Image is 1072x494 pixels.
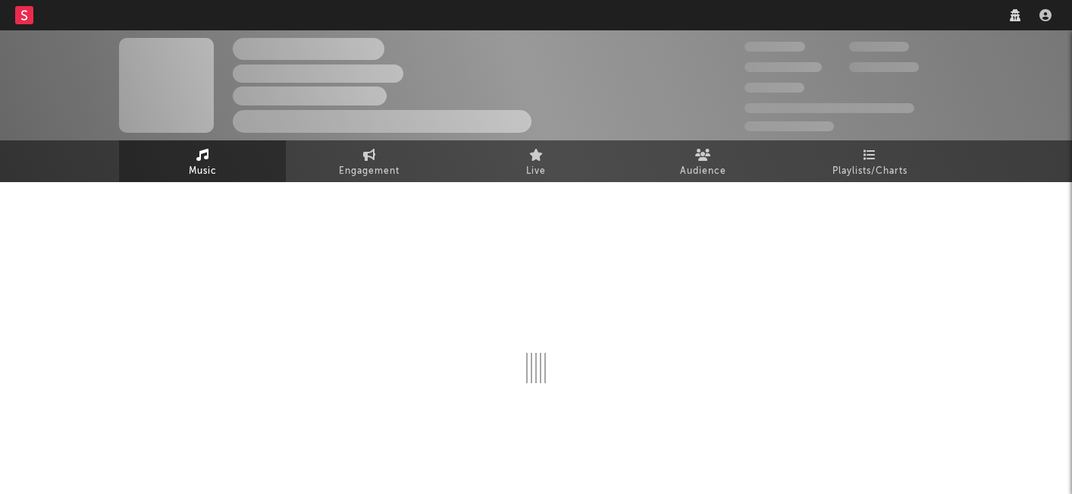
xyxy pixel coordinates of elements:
span: 100,000 [849,42,909,52]
span: 100,000 [744,83,804,93]
span: 50,000,000 Monthly Listeners [744,103,914,113]
span: Engagement [339,162,400,181]
a: Audience [619,140,786,182]
span: 50,000,000 [744,62,822,72]
span: Music [189,162,217,181]
span: 1,000,000 [849,62,919,72]
span: Live [526,162,546,181]
span: Jump Score: 85.0 [744,121,834,131]
a: Live [453,140,619,182]
a: Music [119,140,286,182]
a: Engagement [286,140,453,182]
span: 300,000 [744,42,805,52]
span: Audience [680,162,726,181]
a: Playlists/Charts [786,140,953,182]
span: Playlists/Charts [832,162,907,181]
